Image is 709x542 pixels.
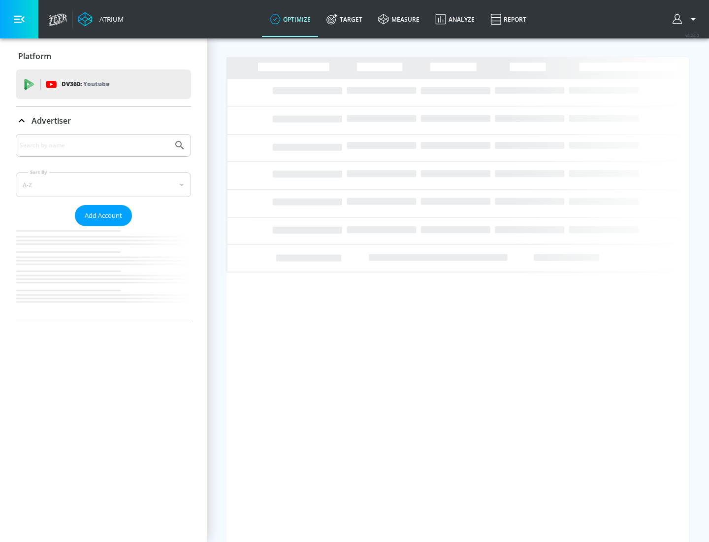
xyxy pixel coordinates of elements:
[96,15,124,24] div: Atrium
[20,139,169,152] input: Search by name
[427,1,483,37] a: Analyze
[16,226,191,322] nav: list of Advertiser
[16,69,191,99] div: DV360: Youtube
[319,1,370,37] a: Target
[83,79,109,89] p: Youtube
[16,172,191,197] div: A-Z
[685,33,699,38] span: v 4.24.0
[483,1,534,37] a: Report
[16,107,191,135] div: Advertiser
[32,115,71,126] p: Advertiser
[78,12,124,27] a: Atrium
[85,210,122,221] span: Add Account
[262,1,319,37] a: optimize
[16,134,191,322] div: Advertiser
[18,51,51,62] p: Platform
[370,1,427,37] a: measure
[16,42,191,70] div: Platform
[75,205,132,226] button: Add Account
[62,79,109,90] p: DV360:
[28,169,49,175] label: Sort By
